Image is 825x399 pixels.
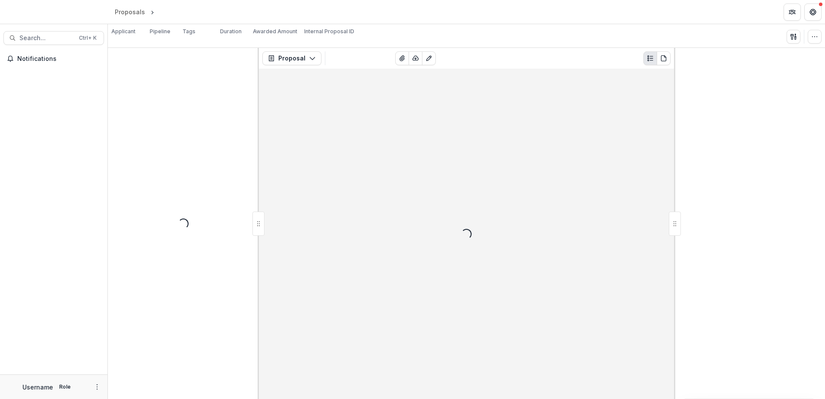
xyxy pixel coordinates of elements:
button: Get Help [804,3,822,21]
p: Internal Proposal ID [304,28,354,35]
button: Partners [784,3,801,21]
p: Awarded Amount [253,28,297,35]
button: Proposal [262,51,321,65]
button: View Attached Files [395,51,409,65]
p: Pipeline [150,28,170,35]
button: Notifications [3,52,104,66]
span: Search... [19,35,74,42]
div: Proposals [115,7,145,16]
button: PDF view [657,51,671,65]
p: Applicant [111,28,135,35]
nav: breadcrumb [111,6,193,18]
div: Ctrl + K [77,33,98,43]
span: Notifications [17,55,101,63]
a: Proposals [111,6,148,18]
button: More [92,382,102,392]
button: Plaintext view [643,51,657,65]
p: Role [57,383,73,391]
p: Tags [183,28,195,35]
button: Edit as form [422,51,436,65]
p: Username [22,383,53,392]
p: Duration [220,28,242,35]
button: Search... [3,31,104,45]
